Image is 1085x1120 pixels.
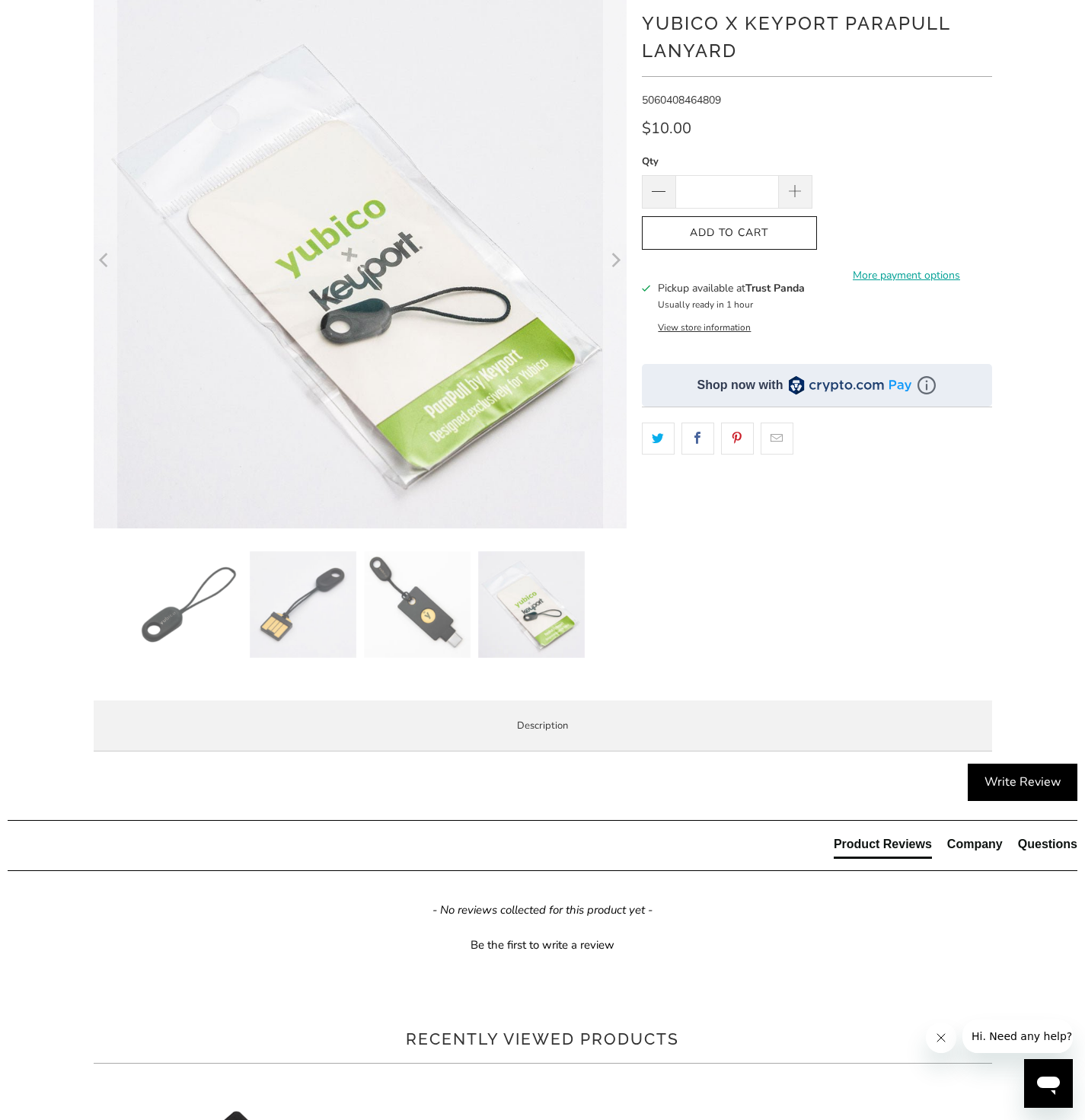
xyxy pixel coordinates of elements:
[745,281,805,295] b: Trust Panda
[364,551,471,658] img: Yubico x Keyport Parapull Lanyard - Trust Panda
[94,1027,992,1051] h2: Recently viewed products
[642,93,721,107] span: 5060408464809
[642,481,992,531] iframe: Reviews Widget
[926,1023,956,1053] iframe: Close message
[721,423,754,455] a: Share this on Pinterest
[658,321,751,333] button: View store information
[658,280,805,296] h3: Pickup available at
[968,764,1077,802] div: Write Review
[681,423,714,455] a: Share this on Facebook
[822,267,992,284] a: More payment options
[8,933,1077,953] div: Be the first to write a review
[642,216,817,250] button: Add to Cart
[432,902,653,918] em: - No reviews collected for this product yet -
[697,377,783,394] div: Shop now with
[658,298,753,311] small: Usually ready in 1 hour
[1024,1059,1073,1108] iframe: Button to launch messaging window
[1018,836,1077,853] div: Questions
[834,836,932,853] div: Product Reviews
[642,7,992,65] h1: Yubico x Keyport Parapull Lanyard
[94,700,992,751] label: Description
[834,836,1077,866] div: Reviews Tabs
[761,423,793,455] a: Email this to a friend
[642,423,675,455] a: Share this on Twitter
[471,937,614,953] div: Be the first to write a review
[250,551,356,658] img: Yubico x Keyport Parapull Lanyard - Trust Panda
[658,227,801,240] span: Add to Cart
[642,153,812,170] label: Qty
[642,118,691,139] span: $10.00
[962,1019,1073,1053] iframe: Message from company
[478,551,585,658] img: Yubico x Keyport Parapull Lanyard - Trust Panda
[947,836,1003,853] div: Company
[136,551,242,658] img: Yubico x Keyport Parapull Lanyard - Trust Panda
